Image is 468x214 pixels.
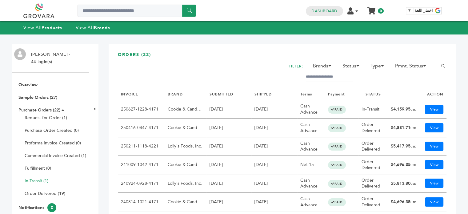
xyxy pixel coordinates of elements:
td: Cash Advance [297,119,325,137]
a: View [425,142,443,151]
a: 250211-1118-4221 [121,143,158,149]
a: Request for Order (1) [25,115,67,121]
a: 250416-0447-4171 [121,125,158,131]
strong: Products [42,25,62,31]
input: Search a product or brand... [78,5,196,17]
td: Order Delivered [358,156,388,174]
a: 250627-1228-4171 [121,106,158,112]
h3: ORDERS (22) [118,52,446,63]
td: In-Transit [358,100,388,119]
li: Pmnt. Status [392,62,433,73]
td: [DATE] [251,193,297,211]
td: Cash Advance [297,193,325,211]
a: View [425,105,443,114]
a: View [425,179,443,188]
span: USD [410,126,416,130]
a: INVOICE [121,92,138,97]
td: [DATE] [251,137,297,156]
td: $4,696.35 [388,193,422,211]
span: PAID [328,143,346,151]
a: Proforma Invoice Created (0) [25,140,81,146]
span: 0 [378,8,384,14]
td: $5,813.80 [388,174,422,193]
span: PAID [328,161,346,169]
td: Cookie & Candy Pop Popcorn [165,156,206,174]
td: $4,831.71 [388,119,422,137]
a: 240924-0928-4171 [121,180,158,186]
td: [DATE] [251,174,297,193]
td: Cookie & Candy Pop Popcorn [165,193,206,211]
td: [DATE] [206,100,251,119]
td: Cash Advance [297,174,325,193]
span: PAID [328,106,346,114]
a: BRAND [168,92,183,97]
span: USD [410,182,416,186]
td: Order Delivered [358,174,388,193]
li: Status [339,62,366,73]
a: Purchase Orders (22) [18,107,60,113]
img: profile.png [14,48,26,60]
td: Cash Advance [297,137,325,156]
td: Lolly's Foods, Inc. [165,137,206,156]
a: اختيار اللغة​ [407,8,433,13]
td: Order Delivered [358,119,388,137]
td: [DATE] [206,119,251,137]
th: ACTION [422,89,446,100]
td: Cookie & Candy Pop Popcorn [165,119,206,137]
td: [DATE] [206,174,251,193]
td: [DATE] [251,156,297,174]
span: PAID [328,124,346,132]
span: USD [410,145,416,148]
td: [DATE] [206,137,251,156]
a: SUBMITTED [210,92,233,97]
a: Purchase Order Created (0) [25,127,79,133]
a: Order Delivered (19) [25,191,65,196]
span: اختيار اللغة [415,8,433,13]
a: Overview [18,82,38,88]
a: In-Transit (1) [25,178,48,184]
span: ▼ [407,8,411,13]
span: PAID [328,180,346,188]
th: STATUS [358,89,388,100]
td: Cash Advance [297,100,325,119]
td: [DATE] [206,193,251,211]
span: USD [410,200,416,204]
td: [DATE] [251,100,297,119]
span: USD [410,163,416,167]
span: 0 [47,203,56,212]
a: View [425,123,443,132]
a: Terms [300,92,312,97]
a: View AllProducts [23,25,62,31]
td: Cookie & Candy Pop Popcorn [165,100,206,119]
a: My Cart [368,6,375,12]
span: USD [410,108,416,111]
span: PAID [328,198,346,206]
td: Order Delivered [358,137,388,156]
a: View [425,197,443,207]
input: Filter by keywords [306,73,353,81]
h2: FILTER: [289,62,303,71]
a: View AllBrands [76,25,110,31]
a: View [425,160,443,169]
a: 240814-1021-4171 [121,199,158,205]
td: [DATE] [251,119,297,137]
a: Commercial Invoice Created (1) [25,153,86,159]
a: Dashboard [311,8,337,14]
a: Notifications0 [18,205,56,211]
td: Order Delivered [358,193,388,211]
a: Sample Orders (27) [18,95,57,100]
td: Net 15 [297,156,325,174]
td: $4,159.95 [388,100,422,119]
a: Fulfillment (0) [25,165,51,171]
td: Lolly's Foods, Inc. [165,174,206,193]
li: [PERSON_NAME] - 44 login(s) [28,51,72,66]
strong: Brands [94,25,110,31]
td: $5,417.95 [388,137,422,156]
a: SHIPPED [254,92,272,97]
td: [DATE] [206,156,251,174]
td: $4,696.35 [388,156,422,174]
a: Payment [328,92,345,97]
li: Type [367,62,391,73]
a: 241009-1042-4171 [121,162,158,168]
